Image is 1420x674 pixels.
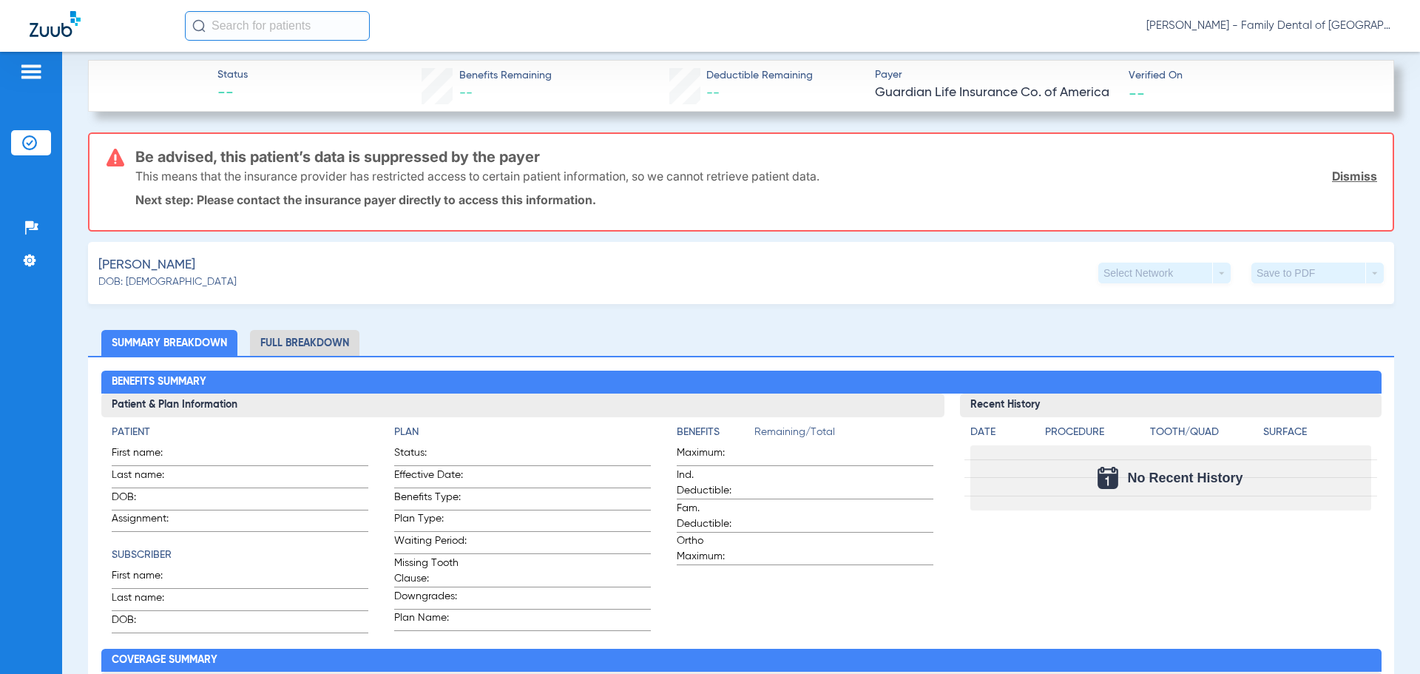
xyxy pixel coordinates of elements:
span: Fam. Deductible: [677,501,749,532]
h3: Be advised, this patient’s data is suppressed by the payer [135,149,1377,164]
span: -- [217,84,248,104]
h2: Coverage Summary [101,649,1382,673]
app-breakdown-title: Benefits [677,425,754,445]
span: DOB: [112,490,184,510]
span: -- [1129,85,1145,101]
span: Status: [394,445,467,465]
span: First name: [112,445,184,465]
span: DOB: [112,613,184,633]
span: Guardian Life Insurance Co. of America [875,84,1116,102]
h4: Patient [112,425,368,440]
span: -- [459,87,473,100]
span: Last name: [112,590,184,610]
input: Search for patients [185,11,370,41]
span: Benefits Remaining [459,68,552,84]
img: error-icon [106,149,124,166]
span: No Recent History [1127,471,1242,485]
img: hamburger-icon [19,63,43,81]
span: Deductible Remaining [706,68,813,84]
a: Dismiss [1332,169,1377,183]
h3: Patient & Plan Information [101,394,944,417]
h4: Date [970,425,1032,440]
h4: Subscriber [112,547,368,563]
span: Maximum: [677,445,749,465]
span: Ind. Deductible: [677,468,749,499]
h4: Procedure [1045,425,1146,440]
h4: Benefits [677,425,754,440]
span: Plan Name: [394,610,467,630]
span: Plan Type: [394,511,467,531]
span: Remaining/Total [754,425,933,445]
span: Payer [875,67,1116,83]
li: Full Breakdown [250,330,359,356]
li: Summary Breakdown [101,330,237,356]
h4: Plan [394,425,651,440]
span: Effective Date: [394,468,467,488]
app-breakdown-title: Surface [1263,425,1371,445]
h2: Benefits Summary [101,371,1382,394]
span: Verified On [1129,68,1370,84]
span: -- [706,87,720,100]
app-breakdown-title: Date [970,425,1032,445]
img: Search Icon [192,19,206,33]
span: DOB: [DEMOGRAPHIC_DATA] [98,274,237,290]
app-breakdown-title: Tooth/Quad [1150,425,1258,445]
p: Next step: Please contact the insurance payer directly to access this information. [135,192,1377,207]
span: Ortho Maximum: [677,533,749,565]
p: This means that the insurance provider has restricted access to certain patient information, so w... [135,169,819,183]
h4: Tooth/Quad [1150,425,1258,440]
span: Missing Tooth Clause: [394,556,467,587]
span: Downgrades: [394,589,467,609]
img: Calendar [1098,467,1118,489]
img: Zuub Logo [30,11,81,37]
span: First name: [112,568,184,588]
app-breakdown-title: Procedure [1045,425,1146,445]
span: Status [217,67,248,83]
h3: Recent History [960,394,1382,417]
span: Benefits Type: [394,490,467,510]
h4: Surface [1263,425,1371,440]
span: Assignment: [112,511,184,531]
span: [PERSON_NAME] - Family Dental of [GEOGRAPHIC_DATA] [1146,18,1390,33]
span: [PERSON_NAME] [98,256,195,274]
span: Waiting Period: [394,533,467,553]
span: Last name: [112,468,184,488]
